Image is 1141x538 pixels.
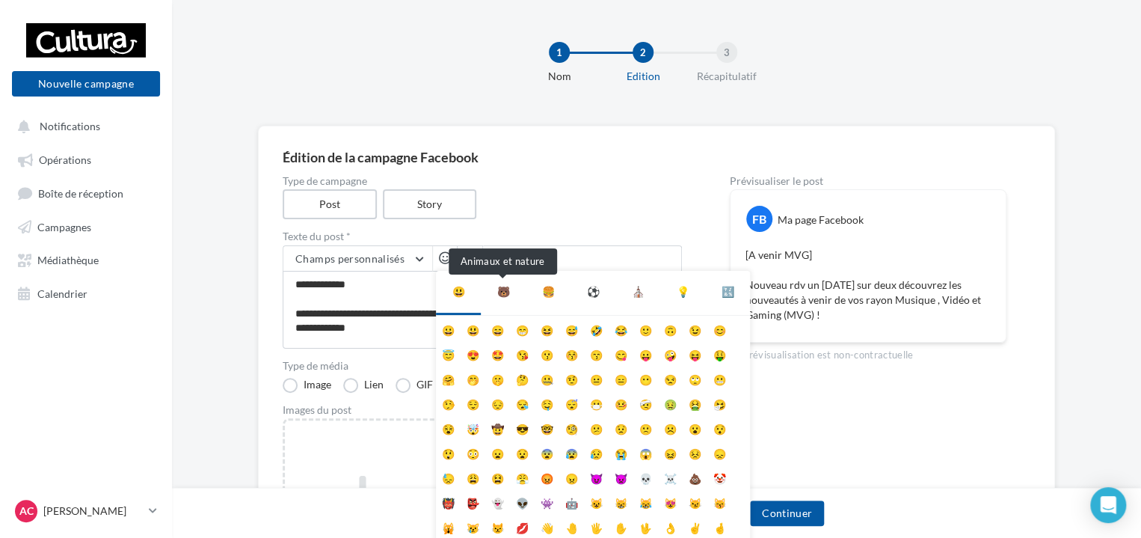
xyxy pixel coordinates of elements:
[679,69,775,84] div: Récapitulatif
[707,513,732,538] li: 🤞
[461,340,485,365] li: 😍
[633,340,658,365] li: 😛
[510,464,535,489] li: 😤
[542,283,555,301] div: 🍔
[535,464,559,489] li: 😡
[9,245,163,272] a: Médiathèque
[658,390,683,415] li: 🤢
[485,415,510,439] li: 🤠
[559,464,584,489] li: 😠
[283,361,682,371] label: Type de média
[37,220,91,233] span: Campagnes
[609,464,633,489] li: 👿
[510,340,535,365] li: 😘
[658,489,683,513] li: 😻
[535,340,559,365] li: 😗
[559,390,584,415] li: 😴
[658,316,683,340] li: 🙃
[683,513,707,538] li: ✌
[40,120,100,132] span: Notifications
[584,513,609,538] li: 🖐
[461,415,485,439] li: 🤯
[730,176,1006,186] div: Prévisualiser le post
[658,439,683,464] li: 😖
[436,513,461,538] li: 🙀
[485,340,510,365] li: 🤩
[707,415,732,439] li: 😯
[12,497,160,525] a: AC [PERSON_NAME]
[283,246,432,272] button: Champs personnalisés
[707,365,732,390] li: 😬
[584,489,609,513] li: 😺
[707,489,732,513] li: 😽
[609,513,633,538] li: ✋
[633,464,658,489] li: 💀
[609,340,633,365] li: 😋
[9,213,163,239] a: Campagnes
[9,145,163,172] a: Opérations
[559,439,584,464] li: 😰
[683,390,707,415] li: 🤮
[658,340,683,365] li: 🤪
[707,464,732,489] li: 🤡
[283,176,682,186] label: Type de campagne
[584,464,609,489] li: 😈
[497,283,510,301] div: 🐻
[19,504,34,519] span: AC
[396,378,433,393] label: GIF
[12,71,160,97] button: Nouvelle campagne
[683,365,707,390] li: 🙄
[683,415,707,439] li: 😮
[633,415,658,439] li: 🙁
[778,213,864,227] div: Ma page Facebook
[436,464,461,489] li: 😓
[559,513,584,538] li: 🤚
[683,489,707,513] li: 😼
[485,316,510,340] li: 😄
[707,316,732,340] li: 😊
[683,439,707,464] li: 😣
[633,513,658,538] li: 🖖
[584,340,609,365] li: 😙
[510,415,535,439] li: 😎
[633,390,658,415] li: 🤕
[1090,487,1126,523] div: Open Intercom Messenger
[609,439,633,464] li: 😭
[39,153,91,166] span: Opérations
[658,464,683,489] li: ☠️
[535,513,559,538] li: 👋
[730,343,1006,362] div: La prévisualisation est non-contractuelle
[535,415,559,439] li: 🤓
[461,316,485,340] li: 😃
[9,112,157,139] button: Notifications
[9,279,163,306] a: Calendrier
[283,378,331,393] label: Image
[535,365,559,390] li: 🤐
[633,316,658,340] li: 🙂
[485,464,510,489] li: 😫
[485,365,510,390] li: 🤫
[485,489,510,513] li: 👻
[595,69,691,84] div: Edition
[383,189,477,219] label: Story
[683,340,707,365] li: 😝
[452,283,465,301] div: 😃
[485,439,510,464] li: 😦
[707,390,732,415] li: 🤧
[510,489,535,513] li: 👽
[535,316,559,340] li: 😆
[584,365,609,390] li: 😐
[633,489,658,513] li: 😹
[587,283,600,301] div: ⚽
[609,390,633,415] li: 🤒
[461,439,485,464] li: 😳
[584,316,609,340] li: 🤣
[633,439,658,464] li: 😱
[632,283,645,301] div: ⛪
[707,340,732,365] li: 🤑
[750,501,824,526] button: Continuer
[37,287,87,299] span: Calendrier
[633,365,658,390] li: 😶
[745,248,991,323] p: [A venir MVG] Nouveau rdv un [DATE] sur deux découvrez les nouveautés à venir de vos rayon Musiqu...
[461,489,485,513] li: 👺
